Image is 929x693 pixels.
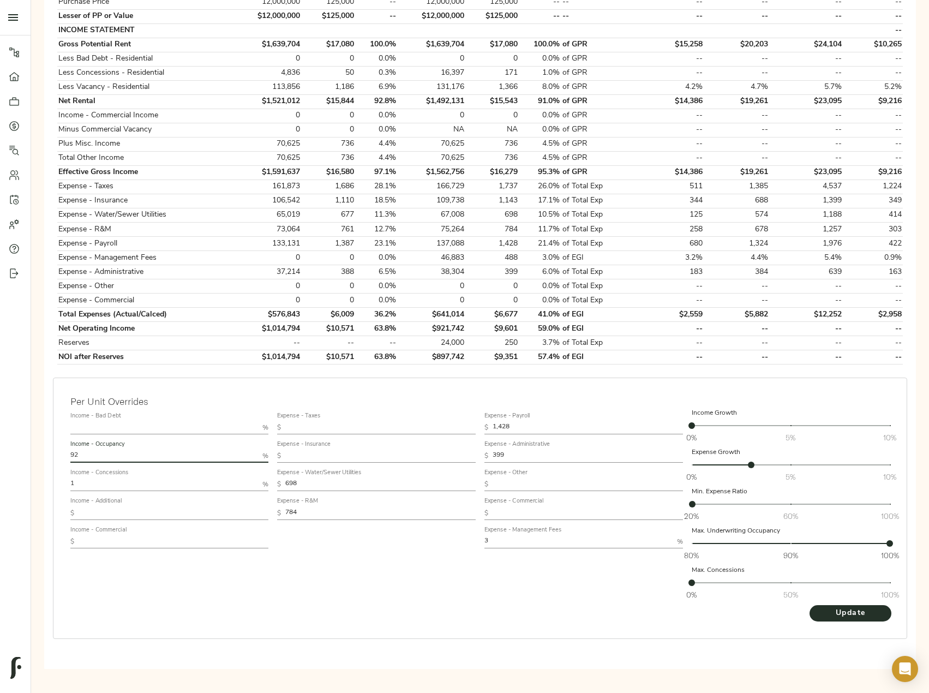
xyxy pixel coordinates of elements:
td: -- [704,279,770,294]
td: of GPR [561,52,633,66]
td: -- [770,151,843,165]
td: -- [355,9,397,23]
td: 1,366 [465,80,519,94]
td: 0.0% [519,109,561,123]
td: 1,188 [770,208,843,222]
td: $125,000 [301,9,355,23]
td: 70,625 [236,137,302,151]
td: 677 [301,208,355,222]
td: 384 [704,265,770,279]
td: 75,264 [397,223,465,237]
label: Expense - Payroll [484,413,530,419]
td: $15,258 [633,38,704,52]
td: 784 [465,223,519,237]
label: Expense - Water/Sewer Utilities [277,470,362,476]
td: Less Concessions - Residential [57,66,236,80]
td: Expense - Insurance [57,194,236,208]
td: $9,216 [843,165,903,180]
td: 4,836 [236,66,302,80]
td: of GPR [561,66,633,80]
span: 0% [686,471,697,482]
td: 4.5% [519,137,561,151]
td: of Total Exp [561,180,633,194]
td: $9,216 [843,94,903,109]
td: 36.2% [355,308,397,322]
label: Income - Concessions [70,470,129,476]
td: 0 [236,52,302,66]
td: 6.5% [355,265,397,279]
td: $17,080 [301,38,355,52]
td: 1,399 [770,194,843,208]
td: $15,844 [301,94,355,109]
span: 100% [881,589,899,600]
td: 0 [397,52,465,66]
td: -- [770,279,843,294]
td: Effective Gross Income [57,165,236,180]
td: 4.7% [704,80,770,94]
td: 3.0% [519,251,561,265]
td: NA [465,123,519,137]
td: Expense - Other [57,279,236,294]
td: -- [770,123,843,137]
td: of EGI [561,308,633,322]
td: 761 [301,223,355,237]
td: $23,095 [770,94,843,109]
td: Expense - Water/Sewer Utilities [57,208,236,222]
span: 0% [686,589,697,600]
td: -- [770,66,843,80]
td: 4.4% [704,251,770,265]
td: 161,873 [236,180,302,194]
td: Expense - Commercial [57,294,236,308]
td: 574 [704,208,770,222]
td: of Total Exp [561,223,633,237]
td: 414 [843,208,903,222]
td: 0.3% [355,66,397,80]
td: 37,214 [236,265,302,279]
td: 344 [633,194,704,208]
td: of GPR [561,151,633,165]
td: 91.0% [519,94,561,109]
td: 0.0% [519,294,561,308]
label: Income - Occupancy [70,441,124,447]
td: 1,257 [770,223,843,237]
td: 1,186 [301,80,355,94]
td: 0 [465,279,519,294]
label: Income - Additional [70,499,122,505]
td: 95.3% [519,165,561,180]
td: Net Rental [57,94,236,109]
td: 133,131 [236,237,302,251]
td: $16,580 [301,165,355,180]
td: 109,738 [397,194,465,208]
td: 0.0% [519,123,561,137]
td: $1,521,012 [236,94,302,109]
td: 70,625 [397,151,465,165]
td: of Total Exp [561,208,633,222]
td: -- [704,109,770,123]
td: 106,542 [236,194,302,208]
td: 4.4% [355,151,397,165]
label: Income - Bad Debt [70,413,121,419]
td: -- [704,123,770,137]
td: $576,843 [236,308,302,322]
span: 5% [786,432,795,443]
td: $1,639,704 [397,38,465,52]
td: 399 [465,265,519,279]
td: 183 [633,265,704,279]
td: -- [843,151,903,165]
td: -- [843,52,903,66]
td: 680 [633,237,704,251]
td: 4.4% [355,137,397,151]
td: 46,883 [397,251,465,265]
td: $14,386 [633,94,704,109]
td: -- [770,9,843,23]
td: Net Operating Income [57,322,236,336]
td: -- [704,52,770,66]
td: -- [843,123,903,137]
td: $2,958 [843,308,903,322]
td: 422 [843,237,903,251]
span: 0% [686,432,697,443]
td: 0 [465,294,519,308]
td: Expense - Administrative [57,265,236,279]
td: -- [633,279,704,294]
td: 10.5% [519,208,561,222]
